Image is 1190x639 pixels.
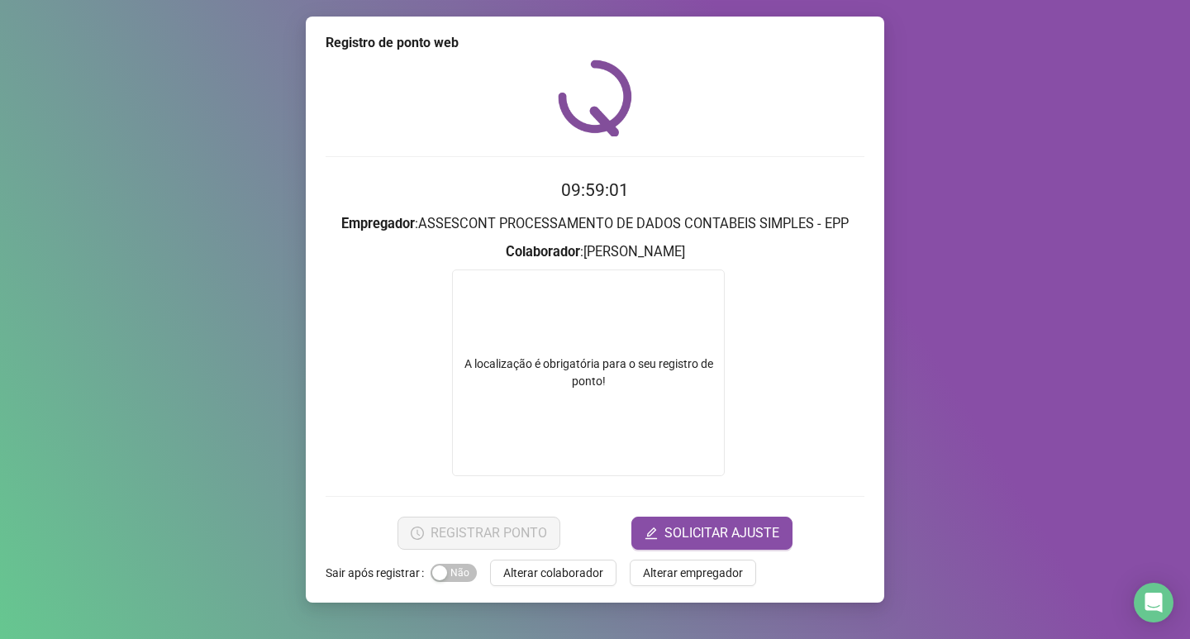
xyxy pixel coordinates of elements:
[326,33,864,53] div: Registro de ponto web
[558,60,632,136] img: QRPoint
[326,213,864,235] h3: : ASSESCONT PROCESSAMENTO DE DADOS CONTABEIS SIMPLES - EPP
[326,560,431,586] label: Sair após registrar
[645,527,658,540] span: edit
[453,355,724,390] div: A localização é obrigatória para o seu registro de ponto!
[664,523,779,543] span: SOLICITAR AJUSTE
[326,241,864,263] h3: : [PERSON_NAME]
[503,564,603,582] span: Alterar colaborador
[630,560,756,586] button: Alterar empregador
[341,216,415,231] strong: Empregador
[397,517,560,550] button: REGISTRAR PONTO
[631,517,793,550] button: editSOLICITAR AJUSTE
[490,560,616,586] button: Alterar colaborador
[506,244,580,260] strong: Colaborador
[1134,583,1173,622] div: Open Intercom Messenger
[643,564,743,582] span: Alterar empregador
[561,180,629,200] time: 09:59:01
